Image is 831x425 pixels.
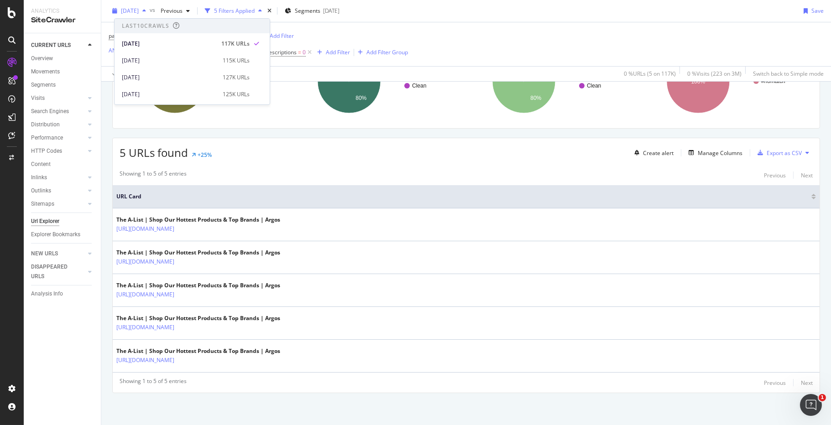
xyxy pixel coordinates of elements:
div: Performance [31,133,63,143]
a: Outlinks [31,186,85,196]
div: DISAPPEARED URLS [31,262,77,281]
span: 2025 Oct. 14th [121,7,139,15]
div: Previous [764,379,786,387]
button: Export as CSV [754,145,802,160]
div: The A-List | Shop Our Hottest Products & Top Brands | Argos [116,249,280,257]
a: Segments [31,80,94,90]
div: Showing 1 to 5 of 5 entries [120,170,187,181]
div: Export as CSV [767,149,802,157]
div: [DATE] [122,73,217,82]
a: Performance [31,133,85,143]
div: SiteCrawler [31,15,94,26]
div: Add Filter [270,32,294,40]
span: pagetype [109,32,132,40]
div: Search Engines [31,107,69,116]
div: Save [811,7,824,15]
div: Inlinks [31,173,47,182]
div: The A-List | Shop Our Hottest Products & Top Brands | Argos [116,281,280,290]
text: 80% [356,95,367,101]
text: Clean [587,83,601,89]
div: NEW URLS [31,249,58,259]
div: Previous [764,171,786,179]
div: HTTP Codes [31,146,62,156]
text: 100% [691,78,705,85]
span: 5 URLs found [120,145,188,160]
a: HTTP Codes [31,146,85,156]
div: Add Filter Group [366,48,408,56]
div: [DATE] [122,57,217,65]
a: [URL][DOMAIN_NAME] [116,257,174,266]
a: [URL][DOMAIN_NAME] [116,356,174,365]
div: The A-List | Shop Our Hottest Products & Top Brands | Argos [116,216,280,224]
a: [URL][DOMAIN_NAME] [116,323,174,332]
div: 125K URLs [223,90,250,98]
iframe: Intercom live chat [800,394,822,416]
button: Next [801,377,813,388]
button: Next [801,170,813,181]
div: Visits [31,93,45,103]
span: 1 [819,394,826,401]
button: Previous [764,170,786,181]
div: +25% [198,151,212,159]
svg: A chart. [294,42,462,121]
div: Outlinks [31,186,51,196]
button: Add Filter [314,47,350,58]
a: Content [31,160,94,169]
a: Distribution [31,120,85,130]
div: A chart. [120,42,287,121]
div: [DATE] [122,90,217,98]
div: The A-List | Shop Our Hottest Products & Top Brands | Argos [116,347,280,355]
span: Previous [157,7,183,15]
a: Explorer Bookmarks [31,230,94,239]
a: NEW URLS [31,249,85,259]
span: URL Card [116,192,809,201]
a: Sitemaps [31,199,85,209]
button: Manage Columns [685,147,742,158]
div: The A-List | Shop Our Hottest Products & Top Brands | Argos [116,314,280,322]
div: [DATE] [122,40,216,48]
button: [DATE] [109,4,150,18]
button: Create alert [631,145,674,160]
button: AND [109,46,120,55]
div: Add Filter [326,48,350,56]
div: Sitemaps [31,199,54,209]
a: Visits [31,93,85,103]
button: Previous [157,4,193,18]
span: Segments [295,7,320,15]
div: Url Explorer [31,217,59,226]
span: 0 [303,46,306,59]
button: 5 Filters Applied [201,4,266,18]
div: Next [801,171,813,179]
a: Inlinks [31,173,85,182]
div: 0 % Visits ( 223 on 3M ) [687,70,742,78]
a: Analysis Info [31,289,94,299]
div: Analysis Info [31,289,63,299]
button: Add Filter Group [354,47,408,58]
a: Movements [31,67,94,77]
button: Save [800,4,824,18]
button: Segments[DATE] [281,4,343,18]
svg: A chart. [469,42,637,121]
div: 5 Filters Applied [214,7,255,15]
button: Switch back to Simple mode [749,67,824,81]
button: Previous [764,377,786,388]
a: DISAPPEARED URLS [31,262,85,281]
a: [URL][DOMAIN_NAME] [116,290,174,299]
div: Explorer Bookmarks [31,230,80,239]
a: Search Engines [31,107,85,116]
button: Apply [109,67,135,81]
text: #nomatch [761,78,785,84]
a: Url Explorer [31,217,94,226]
span: = [298,48,301,56]
svg: A chart. [643,42,811,121]
div: Movements [31,67,60,77]
div: 0 % URLs ( 5 on 117K ) [624,70,676,78]
div: CURRENT URLS [31,41,71,50]
text: Clean [412,83,426,89]
div: [DATE] [323,7,340,15]
text: 80% [530,95,541,101]
div: Create alert [643,149,674,157]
